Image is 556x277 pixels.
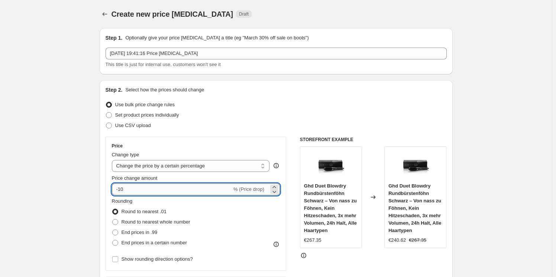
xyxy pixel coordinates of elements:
img: 61bthrD9qhL_80x.jpg [401,150,430,180]
span: Ghd Duet Blowdry Rundbürstenföhn Schwarz – Von nass zu Föhnen, Kein Hitzeschaden, 3x mehr Volumen... [304,183,357,233]
strike: €267.35 [409,237,426,244]
span: Draft [239,11,249,17]
img: 61bthrD9qhL_80x.jpg [316,150,346,180]
span: Create new price [MEDICAL_DATA] [111,10,233,18]
span: Use CSV upload [115,123,151,128]
span: Price change amount [112,175,158,181]
span: Round to nearest .01 [122,209,167,214]
span: Change type [112,152,139,157]
span: End prices in .99 [122,229,158,235]
span: Set product prices individually [115,112,179,118]
h2: Step 2. [106,86,123,94]
span: Round to nearest whole number [122,219,190,225]
span: This title is just for internal use, customers won't see it [106,62,221,67]
p: Select how the prices should change [125,86,204,94]
button: Price change jobs [100,9,110,19]
h2: Step 1. [106,34,123,42]
span: Rounding [112,198,133,204]
div: €267.35 [304,237,321,244]
p: Optionally give your price [MEDICAL_DATA] a title (eg "March 30% off sale on boots") [125,34,308,42]
span: Ghd Duet Blowdry Rundbürstenföhn Schwarz – Von nass zu Föhnen, Kein Hitzeschaden, 3x mehr Volumen... [388,183,441,233]
h3: Price [112,143,123,149]
span: End prices in a certain number [122,240,187,245]
span: Use bulk price change rules [115,102,175,107]
input: 30% off holiday sale [106,48,447,59]
input: -15 [112,183,232,195]
h6: STOREFRONT EXAMPLE [300,137,447,143]
span: Show rounding direction options? [122,256,193,262]
span: % (Price drop) [233,186,264,192]
div: €240.62 [388,237,406,244]
div: help [272,162,280,169]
